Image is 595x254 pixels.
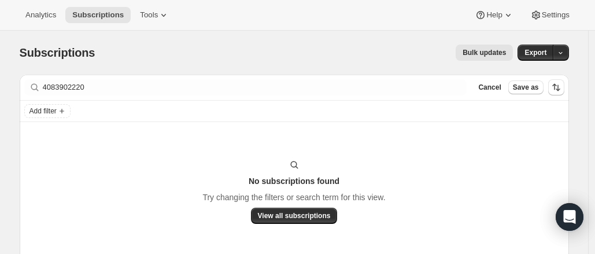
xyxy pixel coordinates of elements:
[72,10,124,20] span: Subscriptions
[249,175,339,187] h3: No subscriptions found
[258,211,331,220] span: View all subscriptions
[43,79,467,95] input: Filter subscribers
[24,104,71,118] button: Add filter
[202,192,385,203] p: Try changing the filters or search term for this view.
[65,7,131,23] button: Subscriptions
[474,80,505,94] button: Cancel
[463,48,506,57] span: Bulk updates
[133,7,176,23] button: Tools
[25,10,56,20] span: Analytics
[468,7,520,23] button: Help
[20,46,95,59] span: Subscriptions
[524,48,546,57] span: Export
[478,83,501,92] span: Cancel
[251,208,338,224] button: View all subscriptions
[518,45,553,61] button: Export
[19,7,63,23] button: Analytics
[513,83,539,92] span: Save as
[542,10,570,20] span: Settings
[523,7,576,23] button: Settings
[556,203,583,231] div: Open Intercom Messenger
[456,45,513,61] button: Bulk updates
[548,79,564,95] button: Sort the results
[140,10,158,20] span: Tools
[486,10,502,20] span: Help
[508,80,544,94] button: Save as
[29,106,57,116] span: Add filter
